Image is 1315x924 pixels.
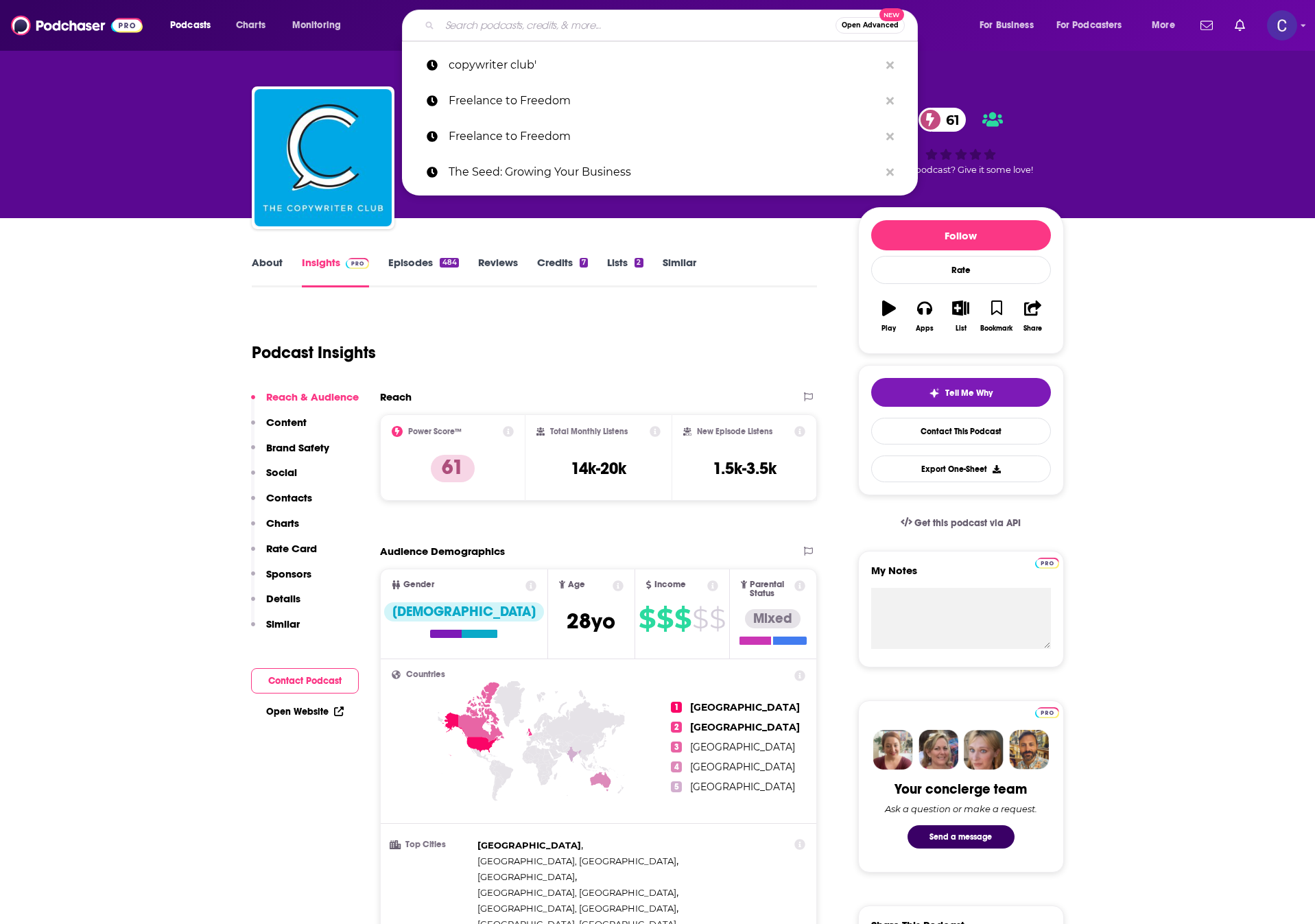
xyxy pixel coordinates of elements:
span: $ [656,608,673,630]
label: My Notes [871,564,1051,588]
a: Get this podcast via API [890,506,1032,540]
button: Open AdvancedNew [836,17,905,34]
img: The Copywriter Club Podcast [254,89,392,226]
img: Podchaser Pro [1035,707,1059,718]
div: Play [881,324,896,333]
span: [GEOGRAPHIC_DATA] [690,721,800,733]
span: $ [674,608,691,630]
span: 1 [671,702,682,713]
a: Freelance to Freedom [402,119,918,154]
p: Freelance to Freedom [449,119,879,154]
a: Contact This Podcast [871,418,1051,445]
img: tell me why sparkle [929,388,940,399]
span: [GEOGRAPHIC_DATA] [690,741,795,753]
button: Charts [251,517,299,542]
button: Follow [871,220,1051,250]
span: , [477,901,678,916]
button: Brand Safety [251,441,329,466]
a: Freelance to Freedom [402,83,918,119]
button: Apps [907,292,943,341]
img: logo_orange.svg [22,22,33,33]
span: Monitoring [292,16,341,35]
div: Search podcasts, credits, & more... [415,10,931,41]
span: Tell Me Why [945,388,993,399]
a: 61 [919,108,967,132]
button: Details [251,592,300,617]
span: Charts [236,16,265,35]
span: Good podcast? Give it some love! [889,165,1033,175]
h2: Total Monthly Listens [550,427,628,436]
a: Show notifications dropdown [1229,14,1251,37]
p: Charts [266,517,299,530]
p: Reach & Audience [266,390,359,403]
p: Freelance to Freedom [449,83,879,119]
span: [GEOGRAPHIC_DATA] [690,701,800,713]
button: Rate Card [251,542,317,567]
span: Gender [403,580,434,589]
span: Get this podcast via API [914,517,1021,529]
div: Domain: [DOMAIN_NAME] [36,36,151,47]
div: v 4.0.25 [38,22,67,33]
img: Jules Profile [964,730,1004,770]
a: Similar [663,256,696,287]
p: Similar [266,617,300,630]
p: Details [266,592,300,605]
a: Charts [227,14,274,36]
span: 5 [671,781,682,792]
span: , [477,853,678,869]
p: Contacts [266,491,312,504]
button: open menu [283,14,359,36]
span: Logged in as publicityxxtina [1267,10,1297,40]
span: Countries [406,670,445,679]
a: Pro website [1035,556,1059,569]
span: 28 yo [567,608,615,635]
h2: Power Score™ [408,427,462,436]
button: Bookmark [979,292,1015,341]
p: copywriter club' [449,47,879,83]
div: Mixed [745,609,801,628]
button: Play [871,292,907,341]
span: [GEOGRAPHIC_DATA], [GEOGRAPHIC_DATA] [477,855,676,866]
a: The Seed: Growing Your Business [402,154,918,190]
img: Podchaser - Follow, Share and Rate Podcasts [11,12,143,38]
div: Bookmark [980,324,1012,333]
div: Rate [871,256,1051,284]
img: User Profile [1267,10,1297,40]
button: Similar [251,617,300,643]
button: tell me why sparkleTell Me Why [871,378,1051,407]
span: [GEOGRAPHIC_DATA] [477,840,581,851]
span: [GEOGRAPHIC_DATA], [GEOGRAPHIC_DATA] [477,903,676,914]
div: Share [1023,324,1042,333]
button: Content [251,416,307,441]
h3: 1.5k-3.5k [713,458,777,479]
span: [GEOGRAPHIC_DATA] [690,761,795,773]
a: InsightsPodchaser Pro [302,256,370,287]
a: copywriter club' [402,47,918,83]
span: $ [709,608,725,630]
button: open menu [161,14,228,36]
a: Lists2 [607,256,643,287]
button: open menu [970,14,1051,36]
button: Show profile menu [1267,10,1297,40]
div: Keywords by Traffic [152,81,231,90]
a: Reviews [478,256,518,287]
a: Open Website [266,706,344,718]
div: 61Good podcast? Give it some love! [858,99,1064,184]
h1: Podcast Insights [252,342,376,363]
button: Share [1015,292,1050,341]
span: [GEOGRAPHIC_DATA], [GEOGRAPHIC_DATA] [477,887,676,898]
span: Open Advanced [842,22,899,29]
button: Export One-Sheet [871,455,1051,482]
span: $ [639,608,655,630]
img: Barbara Profile [919,730,958,770]
span: 61 [932,108,967,132]
div: Apps [916,324,934,333]
span: For Podcasters [1056,16,1122,35]
span: New [879,8,904,21]
div: 7 [580,258,588,268]
span: For Business [980,16,1034,35]
button: Contacts [251,491,312,517]
a: About [252,256,283,287]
